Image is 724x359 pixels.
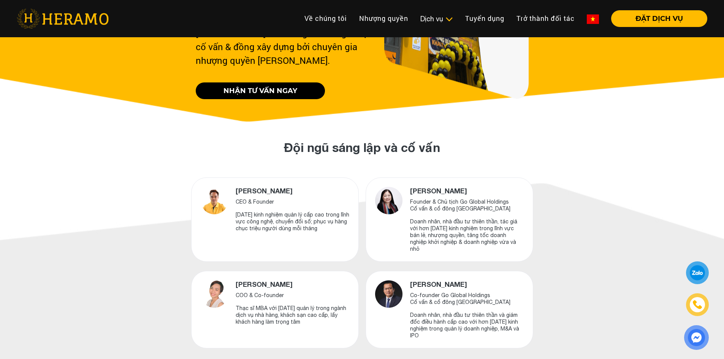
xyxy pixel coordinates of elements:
div: Dịch vụ [420,14,453,24]
a: Trở thành đối tác [510,10,581,27]
img: founder_2.png [375,187,402,214]
p: [DATE] kinh nghiệm quản lý cấp cao trong lĩnh vực công nghệ, chuyển đổi số; phục vụ hàng chục tri... [236,211,349,232]
p: COO & Co-founder [236,292,349,299]
img: phone-icon [692,300,702,310]
a: Tuyển dụng [459,10,510,27]
a: phone-icon [687,294,708,315]
img: vn-flag.png [587,14,599,24]
p: Co-founder Go Global Holdings Cố vấn & cổ đông [GEOGRAPHIC_DATA] [410,292,524,305]
img: heramo-logo.png [17,9,109,28]
p: Doanh nhân, nhà đầu tư thiên thần và giám đốc điều hành cấp cao với hơn [DATE] kinh nghiệm trong ... [410,312,524,339]
button: ĐẶT DỊCH VỤ [611,10,707,27]
img: founder_1.png [201,187,228,214]
p: CEO & Founder [236,198,349,205]
a: ĐẶT DỊCH VỤ [605,15,707,22]
p: Thạc sĩ MBA với [DATE] quản lý trong ngành dịch vụ nhà hàng, khách sạn cao cấp, lấy khách hàng là... [236,305,349,325]
h4: [PERSON_NAME] [410,187,524,195]
img: subToggleIcon [445,16,453,23]
a: Về chúng tôi [298,10,353,27]
a: NHẬN TƯ VẤN NGAY [196,82,325,99]
h4: [PERSON_NAME] [410,280,524,289]
img: founder_3.png [201,280,228,308]
h4: [PERSON_NAME] [236,280,349,289]
p: Founder & Chủ tịch Go Global Holdings Cố vấn & cổ đông [GEOGRAPHIC_DATA] [410,198,524,212]
a: Nhượng quyền [353,10,414,27]
h2: Đội ngũ sáng lập và cố vấn [197,140,528,155]
h4: [PERSON_NAME] [236,187,349,195]
img: founder_4.png [375,280,402,308]
p: Doanh nhân, nhà đầu tư thiên thần, tác giả với hơn [DATE] kinh nghiệm trong lĩnh vực bán lẻ, nhượ... [410,218,524,252]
